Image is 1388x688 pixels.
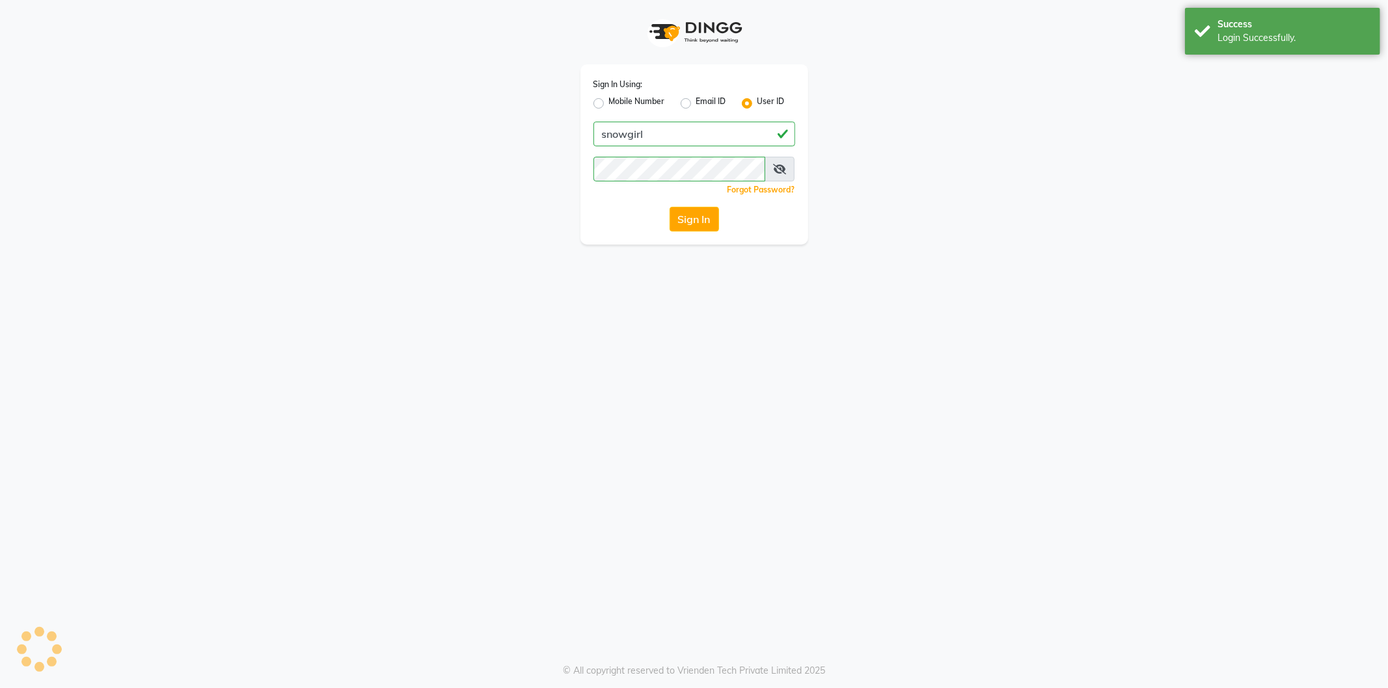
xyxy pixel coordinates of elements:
[1218,31,1370,45] div: Login Successfully.
[609,96,665,111] label: Mobile Number
[696,96,726,111] label: Email ID
[642,13,746,51] img: logo1.svg
[593,79,643,90] label: Sign In Using:
[1218,18,1370,31] div: Success
[593,157,766,181] input: Username
[593,122,795,146] input: Username
[757,96,785,111] label: User ID
[670,207,719,232] button: Sign In
[728,185,795,194] a: Forgot Password?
